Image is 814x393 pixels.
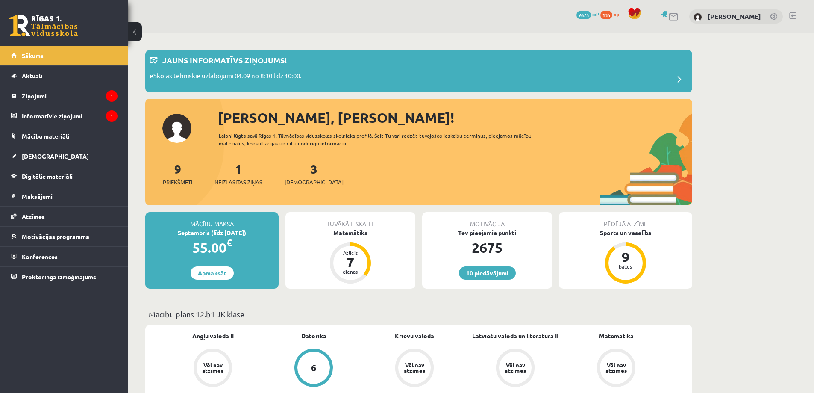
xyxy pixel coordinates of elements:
[599,331,634,340] a: Matemātika
[364,349,465,389] a: Vēl nav atzīmes
[576,11,591,19] span: 2675
[11,86,118,106] a: Ziņojumi1
[163,161,192,186] a: 9Priekšmeti
[285,212,415,228] div: Tuvākā ieskaite
[163,178,192,186] span: Priekšmeti
[403,362,426,373] div: Vēl nav atzīmes
[11,46,118,65] a: Sākums
[422,212,552,228] div: Motivācija
[465,349,566,389] a: Vēl nav atzīmes
[338,269,363,274] div: dienas
[472,331,558,340] a: Latviešu valoda un literatūra II
[22,106,118,126] legend: Informatīvie ziņojumi
[22,152,89,160] span: [DEMOGRAPHIC_DATA]
[422,237,552,258] div: 2675
[106,90,118,102] i: 1
[11,267,118,287] a: Proktoringa izmēģinājums
[215,161,262,186] a: 1Neizlasītās ziņas
[145,237,279,258] div: 55.00
[600,11,612,19] span: 135
[22,186,118,206] legend: Maksājumi
[11,227,118,246] a: Motivācijas programma
[559,228,692,285] a: Sports un veselība 9 balles
[22,52,44,59] span: Sākums
[162,54,287,66] p: Jauns informatīvs ziņojums!
[22,72,42,80] span: Aktuāli
[395,331,434,340] a: Krievu valoda
[11,126,118,146] a: Mācību materiāli
[218,107,692,128] div: [PERSON_NAME], [PERSON_NAME]!
[226,236,232,249] span: €
[600,11,623,18] a: 135 xp
[285,228,415,285] a: Matemātika Atlicis 7 dienas
[11,66,118,86] a: Aktuāli
[22,172,73,180] span: Digitālie materiāli
[613,250,638,264] div: 9
[285,178,344,186] span: [DEMOGRAPHIC_DATA]
[592,11,599,18] span: mP
[338,255,363,269] div: 7
[150,54,688,88] a: Jauns informatīvs ziņojums! eSkolas tehniskie uzlabojumi 04.09 no 8:30 līdz 10:00.
[285,228,415,237] div: Matemātika
[149,308,689,320] p: Mācību plāns 12.b1 JK klase
[694,13,702,21] img: Viktorija Dreimane
[191,266,234,280] a: Apmaksāt
[559,212,692,228] div: Pēdējā atzīme
[22,213,45,220] span: Atzīmes
[285,161,344,186] a: 3[DEMOGRAPHIC_DATA]
[22,233,89,240] span: Motivācijas programma
[11,186,118,206] a: Maksājumi
[708,12,761,21] a: [PERSON_NAME]
[459,266,516,280] a: 10 piedāvājumi
[11,106,118,126] a: Informatīvie ziņojumi1
[22,273,96,281] span: Proktoringa izmēģinājums
[559,228,692,237] div: Sports un veselība
[613,264,638,269] div: balles
[162,349,263,389] a: Vēl nav atzīmes
[150,71,302,83] p: eSkolas tehniskie uzlabojumi 04.09 no 8:30 līdz 10:00.
[22,253,58,260] span: Konferences
[22,86,118,106] legend: Ziņojumi
[503,362,527,373] div: Vēl nav atzīmes
[576,11,599,18] a: 2675 mP
[614,11,619,18] span: xp
[215,178,262,186] span: Neizlasītās ziņas
[201,362,225,373] div: Vēl nav atzīmes
[604,362,628,373] div: Vēl nav atzīmes
[11,207,118,226] a: Atzīmes
[9,15,78,36] a: Rīgas 1. Tālmācības vidusskola
[11,146,118,166] a: [DEMOGRAPHIC_DATA]
[219,132,547,147] div: Laipni lūgts savā Rīgas 1. Tālmācības vidusskolas skolnieka profilā. Šeit Tu vari redzēt tuvojošo...
[22,132,69,140] span: Mācību materiāli
[263,349,364,389] a: 6
[566,349,667,389] a: Vēl nav atzīmes
[338,250,363,255] div: Atlicis
[301,331,326,340] a: Datorika
[145,212,279,228] div: Mācību maksa
[422,228,552,237] div: Tev pieejamie punkti
[11,166,118,186] a: Digitālie materiāli
[192,331,234,340] a: Angļu valoda II
[145,228,279,237] div: Septembris (līdz [DATE])
[311,363,317,372] div: 6
[11,247,118,266] a: Konferences
[106,110,118,122] i: 1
